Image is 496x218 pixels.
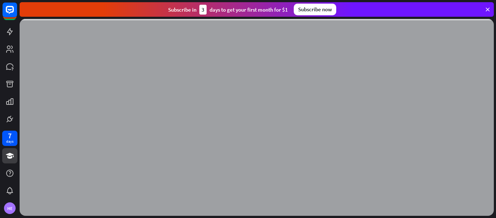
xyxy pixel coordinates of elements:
a: 7 days [2,131,17,146]
div: Subscribe in days to get your first month for $1 [168,5,288,15]
div: 3 [199,5,207,15]
div: Subscribe now [294,4,336,15]
div: HE [4,202,16,214]
div: 7 [8,132,12,139]
div: days [6,139,13,144]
